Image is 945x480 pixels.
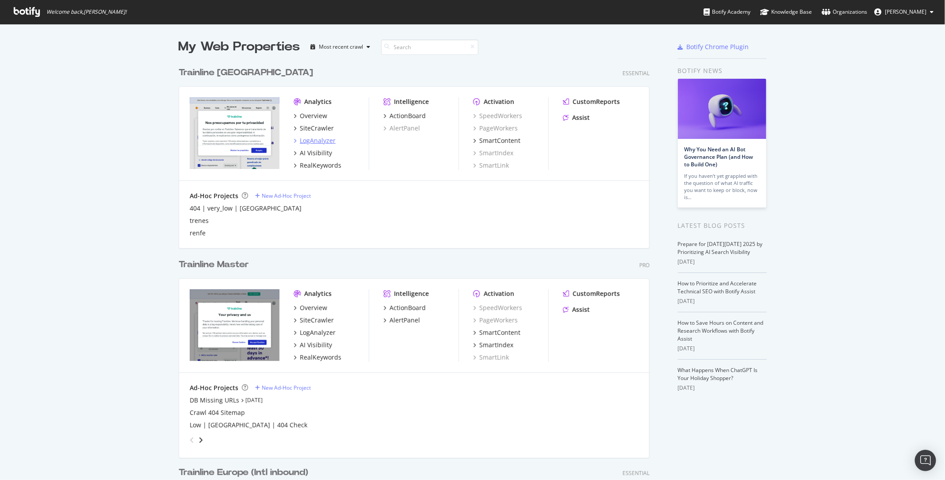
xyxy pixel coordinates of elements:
a: Trainline Master [179,258,253,271]
div: If you haven’t yet grappled with the question of what AI traffic you want to keep or block, now is… [685,173,760,201]
div: New Ad-Hoc Project [262,192,311,200]
div: Most recent crawl [319,44,363,50]
div: ActionBoard [390,303,426,312]
div: [DATE] [678,297,767,305]
div: Assist [572,305,590,314]
div: trenes [190,216,209,225]
div: Ad-Hoc Projects [190,192,238,200]
a: SmartIndex [473,341,513,349]
div: [DATE] [678,345,767,353]
div: Analytics [304,97,332,106]
a: 404 | very_low | [GEOGRAPHIC_DATA] [190,204,302,213]
div: ActionBoard [390,111,426,120]
div: Ad-Hoc Projects [190,384,238,392]
a: SpeedWorkers [473,111,522,120]
a: How to Save Hours on Content and Research Workflows with Botify Assist [678,319,764,342]
div: AI Visibility [300,341,332,349]
a: Crawl 404 Sitemap [190,408,245,417]
a: DB Missing URLs [190,396,239,405]
div: Essential [623,69,650,77]
div: Trainline Europe (Intl inbound) [179,466,308,479]
a: SmartContent [473,328,520,337]
a: SmartLink [473,161,509,170]
a: Botify Chrome Plugin [678,42,749,51]
a: [DATE] [245,396,263,404]
a: LogAnalyzer [294,328,336,337]
a: Overview [294,303,327,312]
a: RealKeywords [294,353,341,362]
a: LogAnalyzer [294,136,336,145]
span: David Lewis [885,8,926,15]
img: https://www.thetrainline.com [190,289,279,361]
div: [DATE] [678,384,767,392]
a: New Ad-Hoc Project [255,384,311,392]
a: Trainline [GEOGRAPHIC_DATA] [179,66,317,79]
a: AlertPanel [383,124,420,133]
div: LogAnalyzer [300,136,336,145]
div: Overview [300,111,327,120]
a: New Ad-Hoc Project [255,192,311,200]
a: Assist [563,113,590,122]
div: SmartContent [479,328,520,337]
div: Pro [639,261,650,269]
button: [PERSON_NAME] [867,5,941,19]
div: Botify Academy [704,8,750,16]
a: SiteCrawler [294,316,334,325]
div: CustomReports [573,289,620,298]
div: Overview [300,303,327,312]
a: SpeedWorkers [473,303,522,312]
img: Why You Need an AI Bot Governance Plan (and How to Build One) [678,79,766,139]
div: Assist [572,113,590,122]
span: Welcome back, [PERSON_NAME] ! [46,8,126,15]
div: SiteCrawler [300,316,334,325]
div: Activation [484,289,514,298]
div: RealKeywords [300,161,341,170]
div: angle-left [186,433,198,447]
a: AI Visibility [294,149,332,157]
a: How to Prioritize and Accelerate Technical SEO with Botify Assist [678,280,757,295]
div: [DATE] [678,258,767,266]
div: renfe [190,229,206,238]
div: angle-right [198,436,204,445]
a: RealKeywords [294,161,341,170]
a: Trainline Europe (Intl inbound) [179,466,312,479]
a: SmartIndex [473,149,513,157]
a: CustomReports [563,97,620,106]
img: https://www.thetrainline.com/es [190,97,279,169]
div: New Ad-Hoc Project [262,384,311,392]
a: Overview [294,111,327,120]
div: Botify Chrome Plugin [687,42,749,51]
div: Open Intercom Messenger [915,450,936,471]
div: Trainline [GEOGRAPHIC_DATA] [179,66,313,79]
div: RealKeywords [300,353,341,362]
div: SmartContent [479,136,520,145]
div: Knowledge Base [760,8,812,16]
div: AI Visibility [300,149,332,157]
input: Search [381,39,478,55]
div: Intelligence [394,97,429,106]
div: Latest Blog Posts [678,221,767,230]
div: CustomReports [573,97,620,106]
div: Botify news [678,66,767,76]
a: PageWorkers [473,124,518,133]
a: Low | [GEOGRAPHIC_DATA] | 404 Check [190,421,307,430]
div: Analytics [304,289,332,298]
a: SmartLink [473,353,509,362]
a: CustomReports [563,289,620,298]
a: ActionBoard [383,111,426,120]
a: PageWorkers [473,316,518,325]
div: AlertPanel [390,316,420,325]
a: SiteCrawler [294,124,334,133]
a: ActionBoard [383,303,426,312]
div: Organizations [822,8,867,16]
